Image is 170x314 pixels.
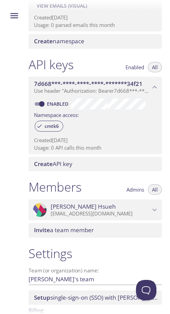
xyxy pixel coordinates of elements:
[29,223,162,237] div: Invite a team member
[29,199,162,221] div: Ray Hsueh
[29,157,162,171] div: Create API Key
[121,62,148,72] button: Enabled
[34,137,156,144] p: Created [DATE]
[29,268,99,273] label: Team (or organization) name:
[29,290,162,305] div: Setup SSO
[148,62,162,72] button: All
[34,37,84,45] span: namespace
[136,280,156,300] iframe: Help Scout Beacon - Open
[29,246,162,261] h1: Settings
[34,14,156,21] p: Created [DATE]
[34,226,94,234] span: a team member
[29,34,162,48] div: Create namespace
[29,179,82,195] h1: Members
[34,109,79,119] label: Namespace access:
[51,203,116,210] span: [PERSON_NAME] Hsueh
[34,160,72,168] span: API key
[34,294,50,301] span: Setup
[34,21,156,29] p: Usage: 0 parsed emails this month
[29,57,74,72] h1: API keys
[34,226,50,234] span: Invite
[34,37,53,45] span: Create
[51,210,150,217] p: [EMAIL_ADDRESS][DOMAIN_NAME]
[148,184,162,195] button: All
[34,160,53,168] span: Create
[46,101,71,107] a: Enabled
[34,144,156,151] p: Usage: 0 API calls this month
[35,121,63,132] div: cmtk6
[5,7,23,25] button: Menu
[122,184,148,195] button: Admins
[40,123,63,129] span: cmtk6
